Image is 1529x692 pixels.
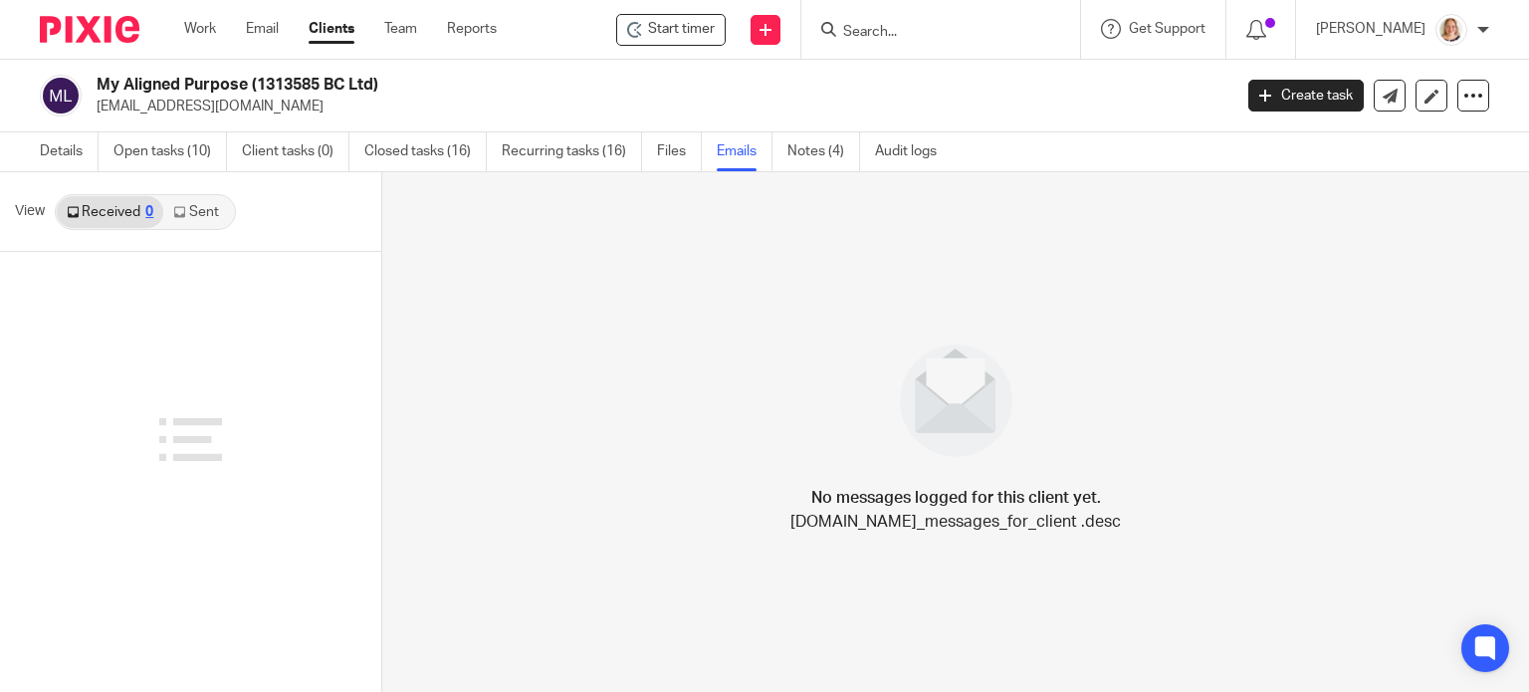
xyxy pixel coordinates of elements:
span: View [15,201,45,222]
a: Create task [1248,80,1364,112]
a: Work [184,19,216,39]
h2: My Aligned Purpose (1313585 BC Ltd) [97,75,994,96]
p: [EMAIL_ADDRESS][DOMAIN_NAME] [97,97,1218,116]
span: Start timer [648,19,715,39]
p: [DOMAIN_NAME]_messages_for_client .desc [790,510,1121,534]
a: Files [657,132,702,171]
input: Search [841,24,1020,42]
a: Clients [309,19,354,39]
a: Received0 [57,196,163,228]
img: image [887,332,1025,470]
a: Reports [447,19,497,39]
h4: No messages logged for this client yet. [811,486,1101,510]
div: 0 [145,205,153,219]
a: Open tasks (10) [113,132,227,171]
a: Client tasks (0) [242,132,349,171]
a: Emails [717,132,772,171]
a: Sent [163,196,233,228]
a: Closed tasks (16) [364,132,487,171]
a: Recurring tasks (16) [502,132,642,171]
span: Get Support [1129,22,1205,36]
a: Details [40,132,99,171]
img: svg%3E [40,75,82,116]
img: Pixie [40,16,139,43]
a: Notes (4) [787,132,860,171]
img: Screenshot%202025-09-16%20114050.png [1435,14,1467,46]
a: Team [384,19,417,39]
a: Email [246,19,279,39]
p: [PERSON_NAME] [1316,19,1425,39]
a: Audit logs [875,132,952,171]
